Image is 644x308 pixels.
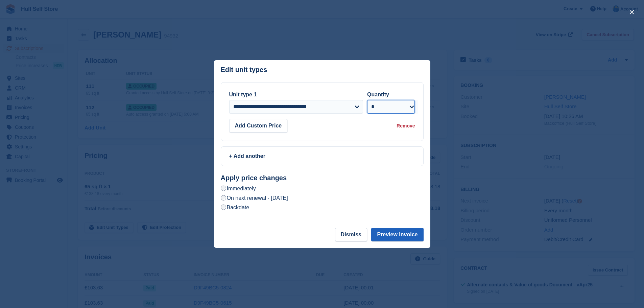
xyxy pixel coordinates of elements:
[397,122,415,129] div: Remove
[221,66,267,74] p: Edit unit types
[221,185,256,192] label: Immediately
[221,194,288,202] label: On next renewal - [DATE]
[221,205,226,210] input: Backdate
[229,92,257,97] label: Unit type 1
[371,228,423,241] button: Preview Invoice
[335,228,367,241] button: Dismiss
[221,204,249,211] label: Backdate
[229,119,288,133] button: Add Custom Price
[229,152,415,160] div: + Add another
[221,186,226,191] input: Immediately
[626,7,637,18] button: close
[221,195,226,200] input: On next renewal - [DATE]
[221,146,424,166] a: + Add another
[367,92,389,97] label: Quantity
[221,174,287,182] strong: Apply price changes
